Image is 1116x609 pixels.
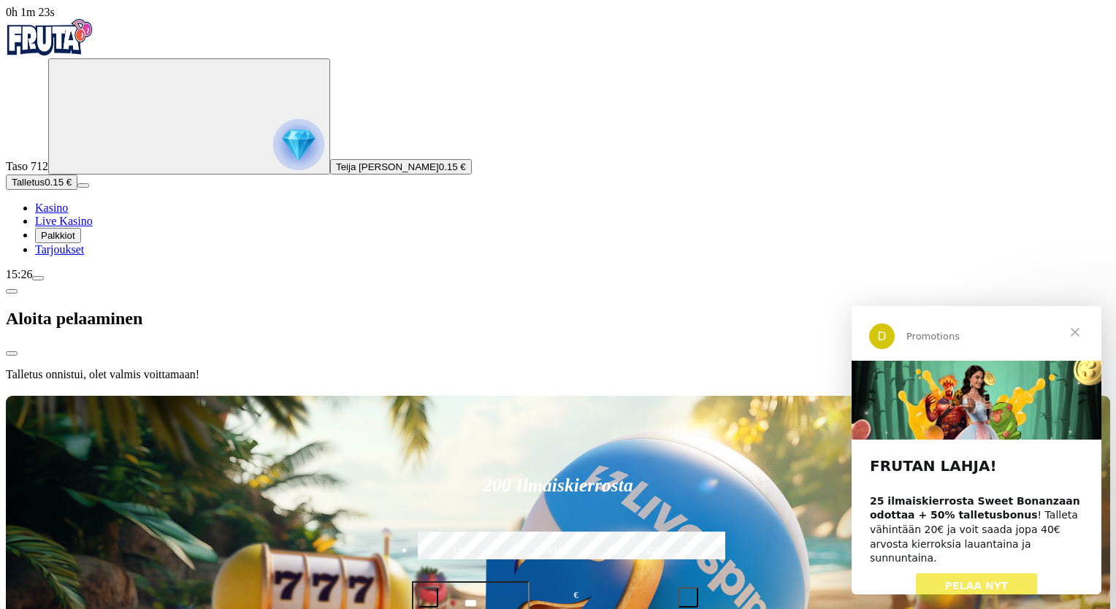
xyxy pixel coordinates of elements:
button: close [6,351,18,356]
a: Fruta [6,45,93,58]
span: PELAA NYT [93,274,157,286]
h2: Aloita pelaaminen [6,309,1110,329]
label: €150 [512,529,604,572]
span: 0.15 € [45,177,72,188]
span: 0.15 € [439,161,466,172]
nav: Main menu [6,202,1110,256]
a: PELAA NYT [64,267,186,294]
a: Tarjoukset [35,243,84,256]
span: € [574,589,578,602]
button: reward progress [48,58,330,175]
button: menu [77,183,89,188]
button: Teija [PERSON_NAME]0.15 € [330,159,472,175]
label: €50 [414,529,506,572]
span: 15:26 [6,268,32,280]
button: plus icon [678,587,698,608]
button: Palkkiot [35,228,81,243]
a: Live Kasino [35,215,93,227]
img: Fruta [6,19,93,55]
a: Kasino [35,202,68,214]
button: minus icon [418,587,438,608]
span: user session time [6,6,55,18]
span: Taso 712 [6,160,48,172]
span: Teija [PERSON_NAME] [336,161,439,172]
button: Talletusplus icon0.15 € [6,175,77,190]
iframe: Intercom live chat viesti [852,306,1101,594]
button: menu [32,276,44,280]
nav: Primary [6,19,1110,256]
p: Talletus onnistui, olet valmis voittamaan! [6,368,1110,381]
span: Palkkiot [41,230,75,241]
img: reward progress [273,119,324,170]
span: Talletus [12,177,45,188]
label: €250 [610,529,702,572]
button: chevron-left icon [6,289,18,294]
